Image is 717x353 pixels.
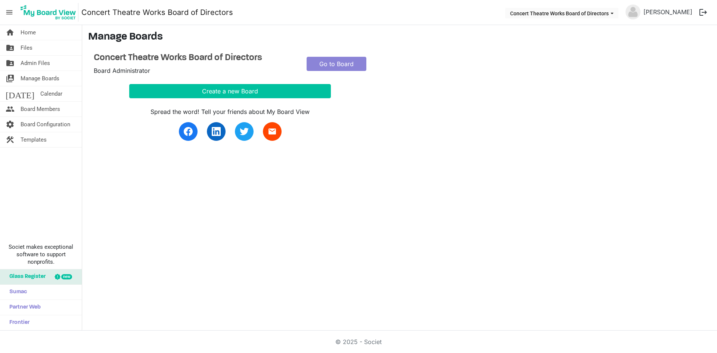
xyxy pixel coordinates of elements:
span: folder_shared [6,56,15,71]
span: menu [2,5,16,19]
img: facebook.svg [184,127,193,136]
span: home [6,25,15,40]
a: Go to Board [307,57,366,71]
button: Concert Theatre Works Board of Directors dropdownbutton [505,8,618,18]
span: [DATE] [6,86,34,101]
span: Templates [21,132,47,147]
span: Frontier [6,315,30,330]
span: Files [21,40,32,55]
span: Home [21,25,36,40]
span: people [6,102,15,117]
h3: Manage Boards [88,31,711,44]
span: Calendar [40,86,62,101]
div: new [61,274,72,279]
span: Partner Web [6,300,41,315]
button: logout [695,4,711,20]
a: © 2025 - Societ [335,338,382,346]
span: Glass Register [6,269,46,284]
a: email [263,122,282,141]
a: Concert Theatre Works Board of Directors [94,53,295,64]
span: switch_account [6,71,15,86]
span: Board Configuration [21,117,70,132]
span: construction [6,132,15,147]
span: Societ makes exceptional software to support nonprofits. [3,243,78,266]
span: settings [6,117,15,132]
a: My Board View Logo [18,3,81,22]
span: Board Administrator [94,67,150,74]
img: twitter.svg [240,127,249,136]
span: email [268,127,277,136]
span: Board Members [21,102,60,117]
img: My Board View Logo [18,3,78,22]
span: Manage Boards [21,71,59,86]
div: Spread the word! Tell your friends about My Board View [129,107,331,116]
span: folder_shared [6,40,15,55]
span: Sumac [6,285,27,300]
a: [PERSON_NAME] [640,4,695,19]
a: Concert Theatre Works Board of Directors [81,5,233,20]
img: linkedin.svg [212,127,221,136]
button: Create a new Board [129,84,331,98]
img: no-profile-picture.svg [626,4,640,19]
span: Admin Files [21,56,50,71]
